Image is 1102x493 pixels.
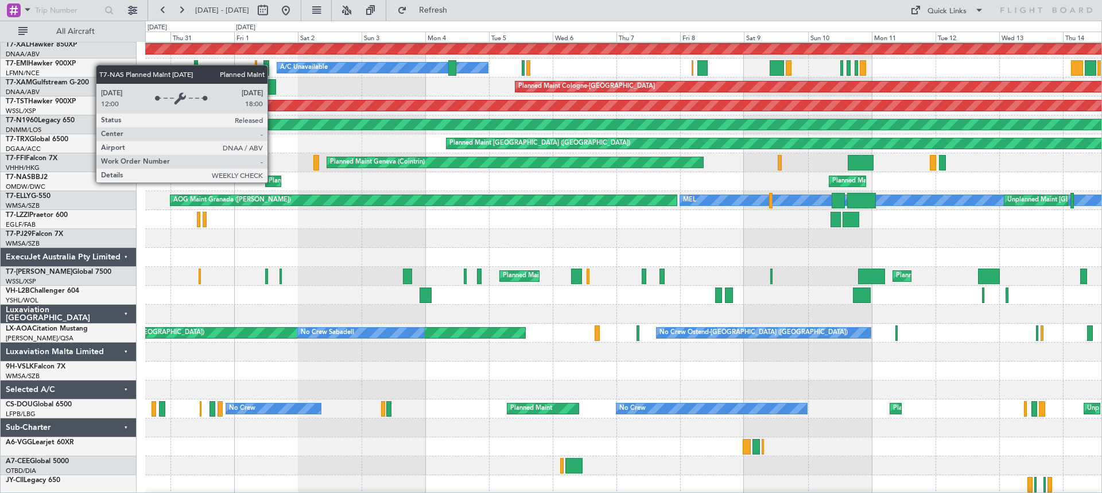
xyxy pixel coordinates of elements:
button: All Aircraft [13,22,125,41]
div: Mon 4 [425,32,489,42]
div: Planned Maint Abuja ([PERSON_NAME] Intl) [832,173,961,190]
div: Sun 10 [808,32,872,42]
a: OTBD/DIA [6,467,36,475]
a: CS-DOUGlobal 6500 [6,401,72,408]
a: T7-[PERSON_NAME]Global 7500 [6,269,111,275]
div: Planned Maint Abuja ([PERSON_NAME] Intl) [269,173,398,190]
span: T7-TST [6,98,28,105]
span: All Aircraft [30,28,121,36]
div: MEL [683,192,696,209]
a: VH-L2BChallenger 604 [6,288,79,294]
span: JY-CII [6,477,24,484]
a: DGAA/ACC [6,145,41,153]
span: 9H-VSLK [6,363,34,370]
a: WMSA/SZB [6,372,40,381]
div: No Crew [619,400,646,417]
div: AOG Maint Granada ([PERSON_NAME]) [173,192,291,209]
a: T7-TSTHawker 900XP [6,98,76,105]
a: T7-LZZIPraetor 600 [6,212,68,219]
div: Planned Maint [GEOGRAPHIC_DATA] ([GEOGRAPHIC_DATA]) [896,267,1077,285]
div: A/C Unavailable [280,59,328,76]
div: No Crew [229,400,255,417]
span: CS-DOU [6,401,33,408]
a: T7-XAMGulfstream G-200 [6,79,89,86]
div: Tue 5 [489,32,553,42]
div: Planned Maint [GEOGRAPHIC_DATA] ([GEOGRAPHIC_DATA]) [449,135,630,152]
button: Refresh [392,1,461,20]
a: A7-CEEGlobal 5000 [6,458,69,465]
span: A7-CEE [6,458,30,465]
a: T7-EMIHawker 900XP [6,60,76,67]
span: T7-ELLY [6,193,31,200]
span: VH-L2B [6,288,30,294]
div: Planned Maint Geneva (Cointrin) [330,154,425,171]
div: Sat 2 [298,32,362,42]
a: JY-CIILegacy 650 [6,477,60,484]
span: LX-AOA [6,325,32,332]
span: T7-FFI [6,155,26,162]
span: T7-PJ29 [6,231,32,238]
div: Fri 8 [680,32,744,42]
a: OMDW/DWC [6,183,45,191]
div: Thu 7 [616,32,680,42]
div: No Crew Ostend-[GEOGRAPHIC_DATA] ([GEOGRAPHIC_DATA]) [659,324,848,341]
span: T7-XAM [6,79,32,86]
span: T7-XAL [6,41,29,48]
div: Tue 12 [936,32,999,42]
a: WMSA/SZB [6,201,40,210]
a: [PERSON_NAME]/QSA [6,334,73,343]
a: DNAA/ABV [6,50,40,59]
span: T7-TRX [6,136,29,143]
div: Planned Maint [510,400,552,417]
a: WMSA/SZB [6,239,40,248]
div: Quick Links [928,6,967,17]
span: A6-VGG [6,439,32,446]
a: T7-XALHawker 850XP [6,41,77,48]
div: [DATE] [236,23,255,33]
span: T7-EMI [6,60,28,67]
a: A6-VGGLearjet 60XR [6,439,74,446]
div: Mon 11 [872,32,936,42]
a: 9H-VSLKFalcon 7X [6,363,65,370]
a: T7-ELLYG-550 [6,193,51,200]
div: Planned Maint Dubai (Al Maktoum Intl) [503,267,616,285]
a: LX-AOACitation Mustang [6,325,88,332]
a: T7-NASBBJ2 [6,174,48,181]
input: Trip Number [35,2,101,19]
a: DNAA/ABV [6,88,40,96]
a: WSSL/XSP [6,277,36,286]
a: WSSL/XSP [6,107,36,115]
div: Planned Maint Cologne-[GEOGRAPHIC_DATA] [518,78,655,95]
div: [DATE] [148,23,167,33]
button: Quick Links [905,1,990,20]
div: Sun 3 [362,32,425,42]
div: Planned Maint [GEOGRAPHIC_DATA] ([GEOGRAPHIC_DATA]) [893,400,1074,417]
div: Wed 6 [553,32,616,42]
div: No Crew Sabadell [301,324,354,341]
a: EGLF/FAB [6,220,36,229]
a: T7-PJ29Falcon 7X [6,231,63,238]
a: LFMN/NCE [6,69,40,77]
div: Sat 9 [744,32,808,42]
span: T7-LZZI [6,212,29,219]
a: YSHL/WOL [6,296,38,305]
div: Fri 1 [234,32,298,42]
a: T7-FFIFalcon 7X [6,155,57,162]
a: T7-TRXGlobal 6500 [6,136,68,143]
span: Refresh [409,6,457,14]
span: T7-N1960 [6,117,38,124]
a: T7-N1960Legacy 650 [6,117,75,124]
span: [DATE] - [DATE] [195,5,249,15]
div: Wed 13 [999,32,1063,42]
a: LFPB/LBG [6,410,36,418]
a: DNMM/LOS [6,126,41,134]
span: T7-[PERSON_NAME] [6,269,72,275]
a: VHHH/HKG [6,164,40,172]
div: Thu 31 [170,32,234,42]
span: T7-NAS [6,174,31,181]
